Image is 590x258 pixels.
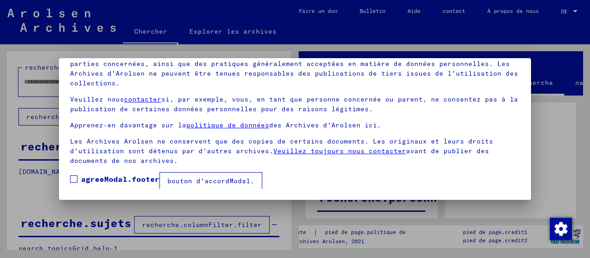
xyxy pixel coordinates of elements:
[159,172,262,190] button: bouton d'accordModal.
[186,121,269,129] a: politique de données
[81,174,159,184] font: agreeModal.footer
[70,95,518,113] font: si, par exemple, vous, en tant que personne concernée ou parent, ne consentez pas à la publicatio...
[549,217,572,240] div: Modifier le consentement
[167,177,254,185] font: bouton d'accordModal.
[70,30,518,87] font: [PERSON_NAME] noter que ce portail consacré aux persécutions nazies contient des données sensible...
[70,121,186,129] font: Apprenez-en davantage sur la
[70,147,489,165] font: avant de publier des documents de nos archives.
[70,137,493,155] font: Les Archives Arolsen ne conservent que des copies de certains documents. Les originaux et leurs d...
[70,95,124,103] font: Veuillez nous
[124,95,161,103] a: contacter
[273,147,406,155] a: Veuillez toujours nous contacter
[550,218,572,240] img: Modifier le consentement
[269,121,381,129] font: des Archives d’Arolsen ici.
